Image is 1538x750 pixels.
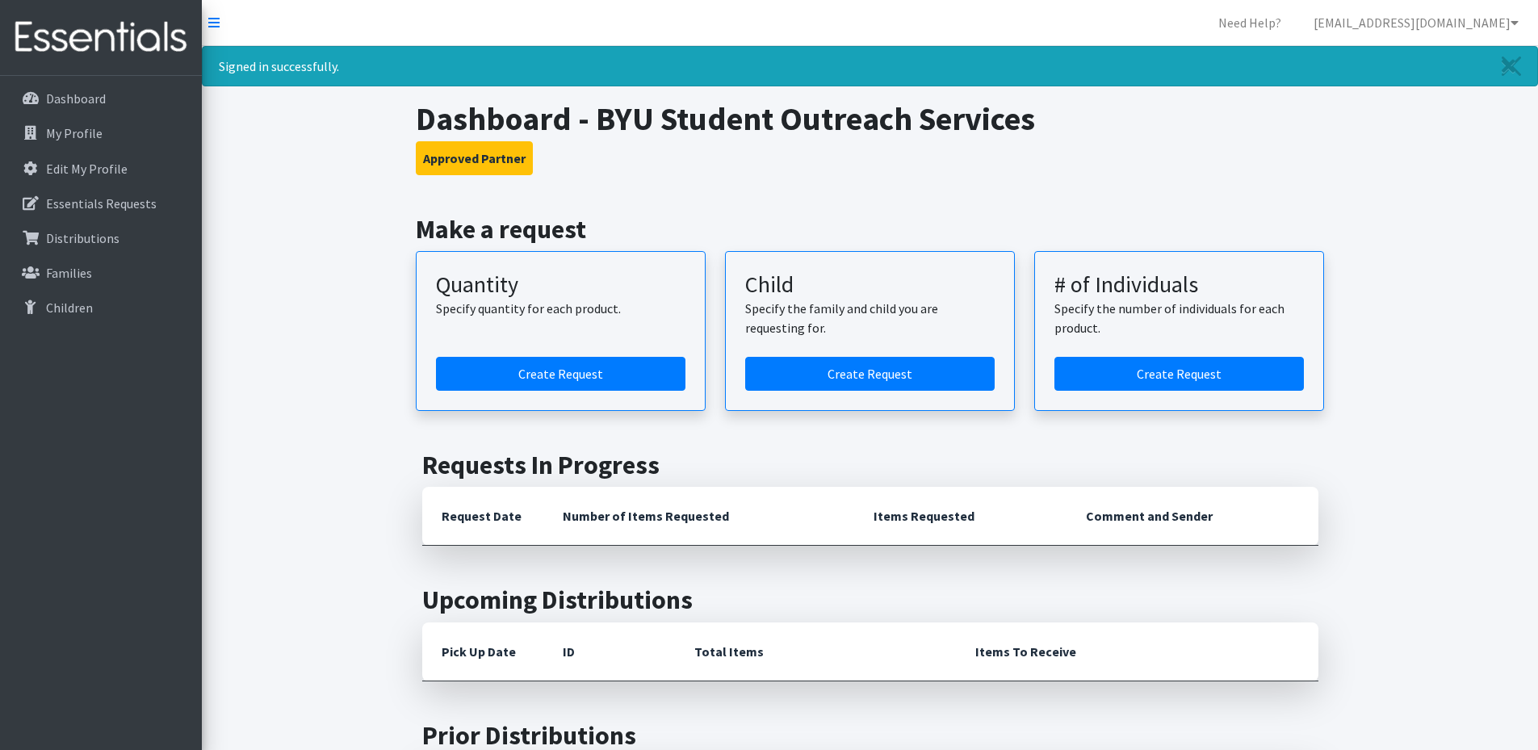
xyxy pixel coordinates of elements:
a: Create a request by quantity [436,357,685,391]
img: HumanEssentials [6,10,195,65]
h3: Quantity [436,271,685,299]
th: Pick Up Date [422,622,543,681]
div: Signed in successfully. [202,46,1538,86]
a: Edit My Profile [6,153,195,185]
p: Families [46,265,92,281]
h2: Upcoming Distributions [422,584,1318,615]
th: Total Items [675,622,956,681]
p: Specify quantity for each product. [436,299,685,318]
th: Request Date [422,487,543,546]
a: Close [1486,47,1537,86]
button: Approved Partner [416,141,533,175]
th: Number of Items Requested [543,487,855,546]
p: Edit My Profile [46,161,128,177]
a: Create a request for a child or family [745,357,995,391]
a: My Profile [6,117,195,149]
th: Items To Receive [956,622,1318,681]
a: Families [6,257,195,289]
th: Items Requested [854,487,1067,546]
p: My Profile [46,125,103,141]
h3: # of Individuals [1054,271,1304,299]
a: Distributions [6,222,195,254]
p: Specify the number of individuals for each product. [1054,299,1304,337]
a: Need Help? [1205,6,1294,39]
a: Create a request by number of individuals [1054,357,1304,391]
a: [EMAIL_ADDRESS][DOMAIN_NAME] [1301,6,1532,39]
th: Comment and Sender [1067,487,1318,546]
h2: Make a request [416,214,1324,245]
a: Essentials Requests [6,187,195,220]
h1: Dashboard - BYU Student Outreach Services [416,99,1324,138]
p: Distributions [46,230,119,246]
p: Specify the family and child you are requesting for. [745,299,995,337]
p: Children [46,300,93,316]
p: Essentials Requests [46,195,157,212]
p: Dashboard [46,90,106,107]
th: ID [543,622,675,681]
a: Dashboard [6,82,195,115]
h3: Child [745,271,995,299]
h2: Requests In Progress [422,450,1318,480]
a: Children [6,291,195,324]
